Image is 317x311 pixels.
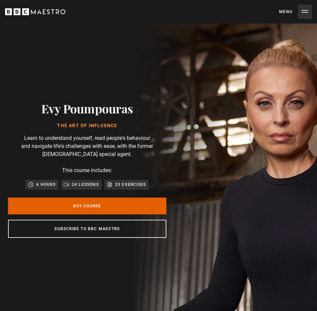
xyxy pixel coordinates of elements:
[41,100,133,117] h2: Evy Poumpouras
[36,181,55,188] p: 4 hours
[20,134,154,158] p: Learn to understand yourself, read people's behaviour and navigate life's challenges with ease, w...
[279,5,312,19] button: Toggle navigation
[8,220,166,238] a: Subscribe to BBC Maestro
[72,181,99,188] p: 24 lessons
[5,7,65,17] svg: BBC Maestro
[62,166,112,174] p: This course includes:
[115,181,146,188] p: 23 exercises
[8,198,166,214] a: Buy Course
[41,122,133,129] h1: The Art of Influence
